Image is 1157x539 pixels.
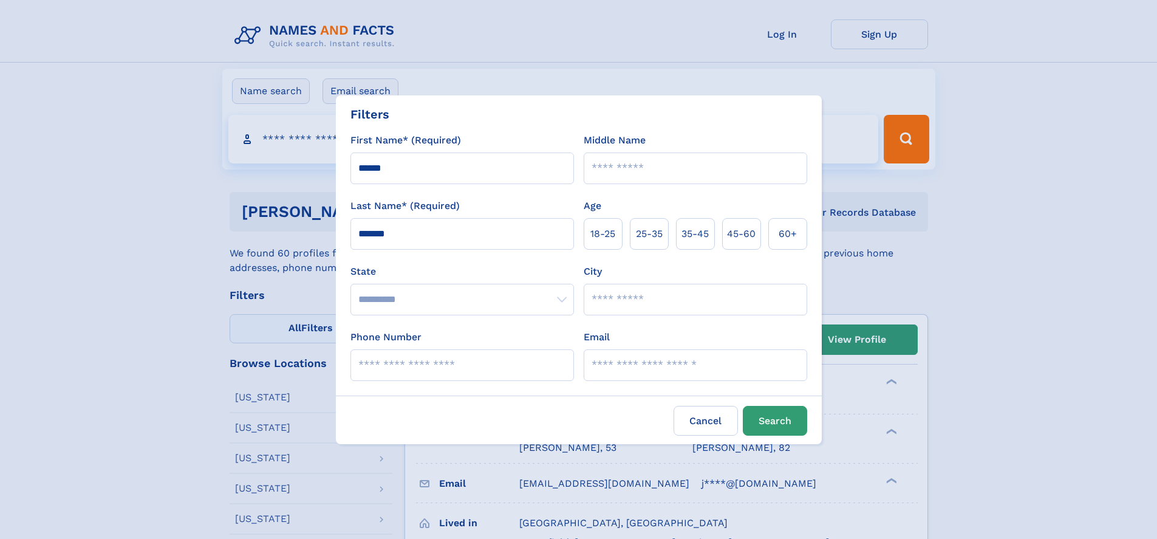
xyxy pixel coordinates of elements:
label: First Name* (Required) [350,133,461,148]
div: Filters [350,105,389,123]
span: 60+ [779,227,797,241]
span: 18‑25 [590,227,615,241]
label: City [584,264,602,279]
span: 25‑35 [636,227,663,241]
label: State [350,264,574,279]
label: Phone Number [350,330,422,345]
button: Search [743,406,807,436]
span: 45‑60 [727,227,756,241]
span: 35‑45 [681,227,709,241]
label: Age [584,199,601,213]
label: Middle Name [584,133,646,148]
label: Email [584,330,610,345]
label: Last Name* (Required) [350,199,460,213]
label: Cancel [674,406,738,436]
